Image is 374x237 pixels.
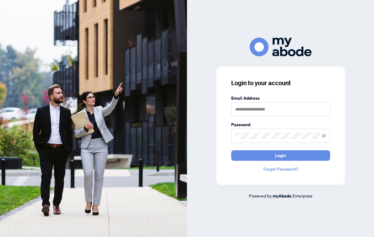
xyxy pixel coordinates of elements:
span: Login [275,151,286,160]
span: Enterprise [292,193,312,198]
button: Login [231,150,330,161]
label: Email Address [231,95,330,102]
a: Forgot Password? [231,166,330,173]
a: myAbode [273,193,291,199]
label: Password [231,121,330,128]
img: ma-logo [250,38,312,56]
span: eye-invisible [322,134,326,138]
h3: Login to your account [231,79,330,87]
span: Powered by [249,193,272,198]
